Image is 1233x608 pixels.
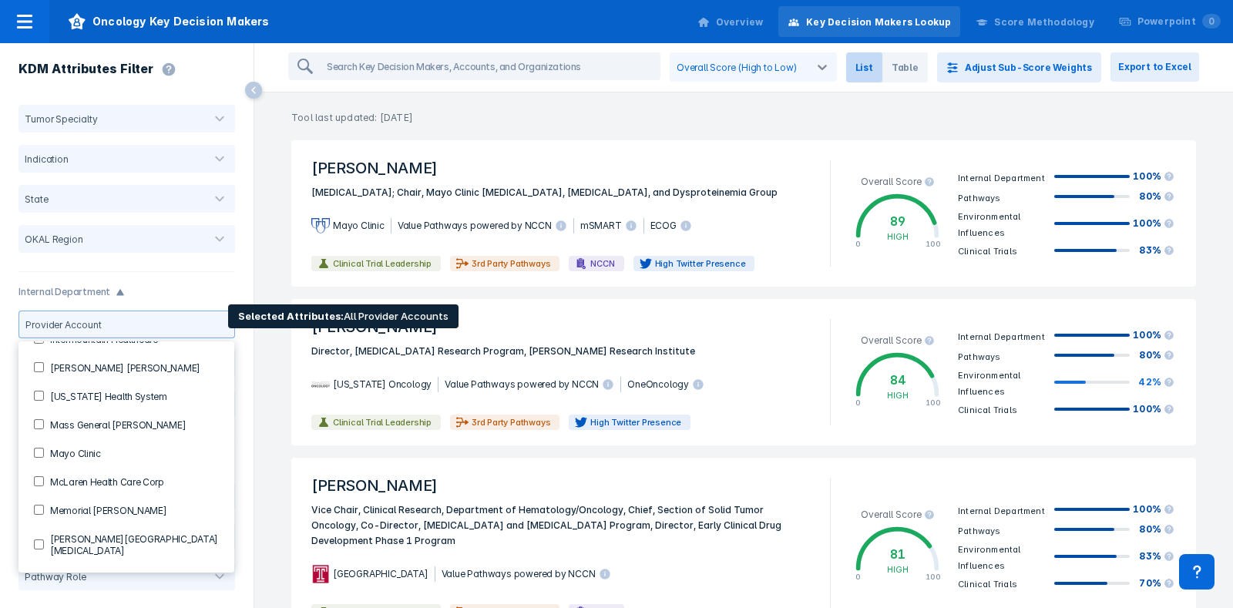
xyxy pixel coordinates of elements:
[18,284,110,300] h4: Internal Department
[677,62,797,73] div: Overall Score (High to Low)
[587,416,684,428] span: High Twitter Presence
[958,579,1017,590] span: Clinical Trials
[19,319,101,331] div: Provider Account
[302,151,821,185] span: [PERSON_NAME]
[887,371,909,390] div: 84
[44,475,164,488] label: McLaren Health Care Corp
[652,257,749,270] span: High Twitter Presence
[887,230,909,241] div: HIGH
[302,469,821,502] span: [PERSON_NAME]
[958,351,1001,362] span: Pathways
[855,573,861,581] div: 0
[1133,549,1174,563] div: 83%
[321,54,659,79] input: Search Key Decision Makers, Accounts, and Organizations
[302,185,821,200] span: [MEDICAL_DATA]; Chair, Mayo Clinic [MEDICAL_DATA], [MEDICAL_DATA], and Dysproteinemia Group
[330,257,435,270] span: Clinical Trial Leadership
[1137,15,1221,29] div: Powerpoint
[311,375,330,394] img: tennessee-oncology.png
[849,508,947,520] div: Overall Score
[469,257,553,270] span: 3rd Party Pathways
[966,6,1103,37] a: Score Methodology
[254,92,1233,125] p: Tool last updated: [DATE]
[958,370,1021,397] span: Environmental Influences
[958,193,1001,203] span: Pathways
[1202,14,1221,29] span: 0
[398,218,574,233] span: Value Pathways powered by NCCN
[302,344,821,359] span: Director, [MEDICAL_DATA] Research Program, [PERSON_NAME] Research Institute
[1133,402,1174,416] div: 100%
[44,503,166,516] label: Memorial [PERSON_NAME]
[44,361,200,374] label: [PERSON_NAME] [PERSON_NAME]
[330,416,435,428] span: Clinical Trial Leadership
[18,62,153,77] h4: KDM Attributes Filter
[291,299,1196,445] a: [PERSON_NAME]Director, [MEDICAL_DATA] Research Program, [PERSON_NAME] Research Institute[US_STATE...
[333,377,438,392] span: [US_STATE] Oncology
[44,446,101,459] label: Mayo Clinic
[882,52,928,82] span: Table
[855,240,861,248] div: 0
[1133,522,1174,536] div: 80%
[445,377,621,392] span: Value Pathways powered by NCCN
[958,211,1021,238] span: Environmental Influences
[44,418,186,431] label: Mass General [PERSON_NAME]
[855,398,861,407] div: 0
[44,572,162,585] label: Montefiore Health System
[887,213,909,231] div: 89
[18,113,98,125] div: Tumor Specialty
[18,571,86,583] div: Pathway Role
[1179,554,1215,590] div: Contact Support
[1133,502,1174,516] div: 100%
[1133,244,1174,257] div: 83%
[958,246,1017,257] span: Clinical Trials
[887,389,909,400] div: HIGH
[958,544,1021,571] span: Environmental Influences
[1133,190,1174,203] div: 80%
[650,218,698,233] span: ECOG
[926,240,941,248] div: 100
[580,218,644,233] span: mSMART
[18,233,83,245] div: OKAL Region
[937,52,1101,82] button: Adjust Sub-Score Weights
[18,153,69,165] div: Indication
[1133,328,1174,342] div: 100%
[333,218,391,233] span: Mayo Clinic
[44,389,167,402] label: [US_STATE] Health System
[926,398,941,407] div: 100
[849,175,947,187] div: Overall Score
[958,331,1045,342] span: Internal Department
[291,140,1196,287] a: [PERSON_NAME][MEDICAL_DATA]; Chair, Mayo Clinic [MEDICAL_DATA], [MEDICAL_DATA], and Dysproteinemi...
[1133,170,1174,183] div: 100%
[1133,217,1174,230] div: 100%
[1133,576,1174,590] div: 70%
[1110,52,1199,82] button: Export to Excel
[806,15,951,29] div: Key Decision Makers Lookup
[958,173,1045,183] span: Internal Department
[778,6,960,37] a: Key Decision Makers Lookup
[716,15,764,29] div: Overview
[469,416,553,428] span: 3rd Party Pathways
[627,377,711,392] span: OneOncology
[333,566,435,582] span: [GEOGRAPHIC_DATA]
[302,310,821,344] span: [PERSON_NAME]
[994,15,1094,29] div: Score Methodology
[887,546,909,564] div: 81
[442,566,617,582] span: Value Pathways powered by NCCN
[44,532,219,556] label: [PERSON_NAME][GEOGRAPHIC_DATA][MEDICAL_DATA]
[688,6,773,37] a: Overview
[849,334,947,346] div: Overall Score
[1133,375,1174,389] div: 42%
[926,573,941,581] div: 100
[302,502,821,549] span: Vice Chair, Clinical Research, Department of Hematology/Oncology, Chief, Section of Solid Tumor O...
[887,563,909,574] div: HIGH
[311,218,330,233] img: mayo-clinic.png
[1133,348,1174,362] div: 80%
[846,52,882,82] span: List
[587,257,617,270] span: NCCN
[958,526,1001,536] span: Pathways
[18,193,49,205] div: State
[958,506,1045,516] span: Internal Department
[958,405,1017,415] span: Clinical Trials
[311,565,330,583] img: temple-university-health.png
